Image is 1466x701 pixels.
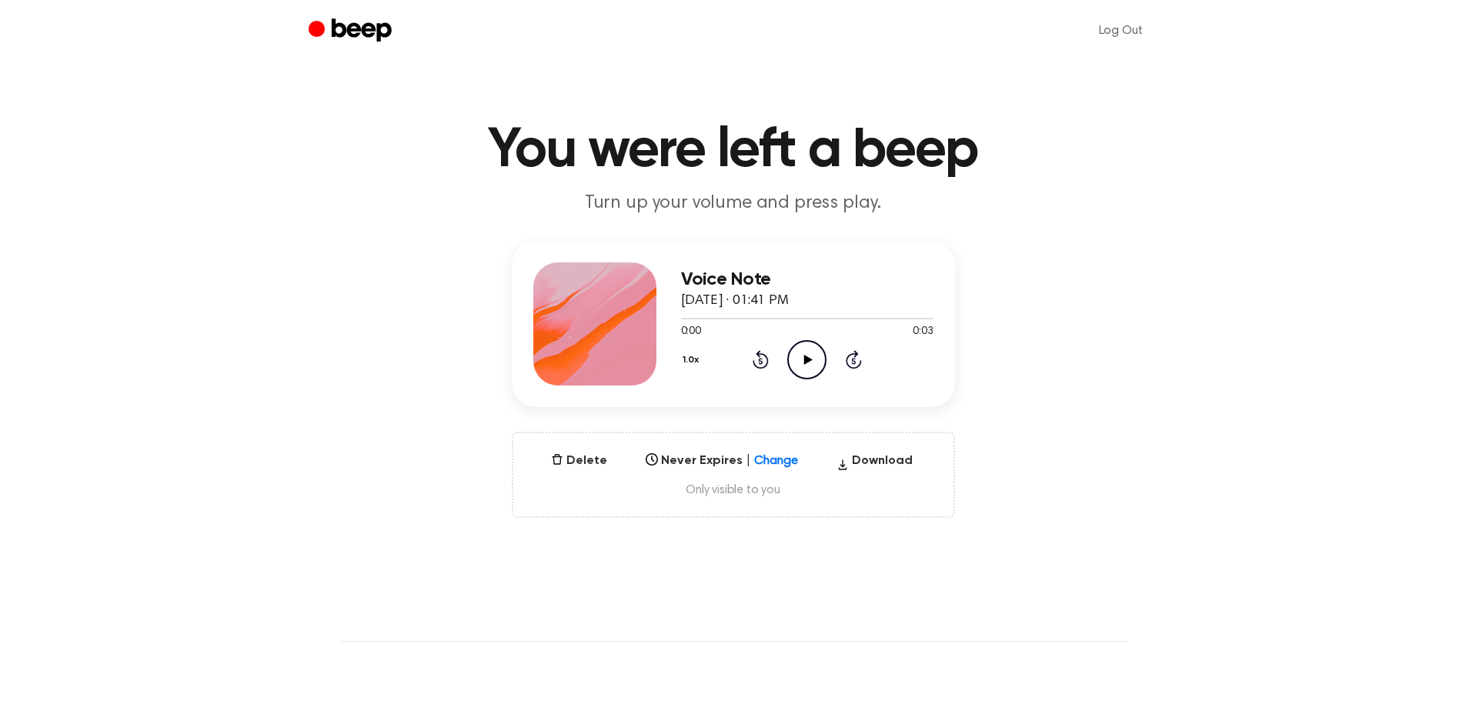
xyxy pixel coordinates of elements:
h1: You were left a beep [339,123,1127,179]
p: Turn up your volume and press play. [438,191,1029,216]
button: Download [830,452,919,476]
h3: Voice Note [681,269,933,290]
button: 1.0x [681,347,705,373]
span: Only visible to you [532,482,935,498]
span: 0:00 [681,324,701,340]
a: Beep [309,16,396,46]
span: [DATE] · 01:41 PM [681,294,789,308]
a: Log Out [1084,12,1158,49]
button: Delete [545,452,613,470]
span: 0:03 [913,324,933,340]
